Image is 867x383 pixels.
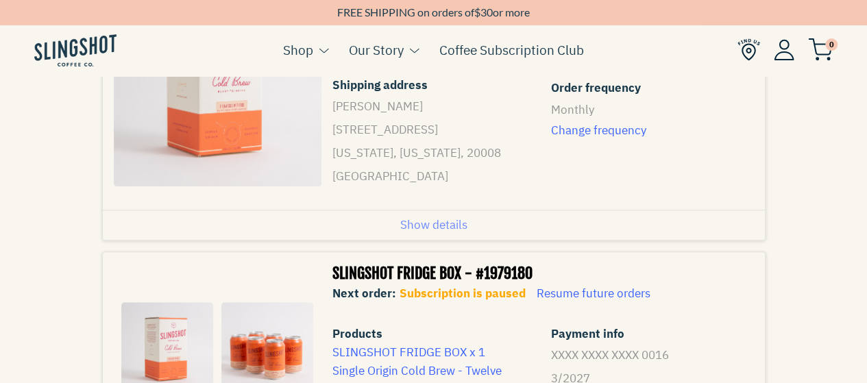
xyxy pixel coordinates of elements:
[332,76,428,95] span: Shipping address
[551,343,748,367] p: XXXX XXXX XXXX 0016
[474,5,480,18] span: $
[332,325,529,343] span: Products
[439,40,584,60] a: Coffee Subscription Club
[737,38,760,61] img: Find Us
[825,38,838,51] span: 0
[808,42,833,58] a: 0
[774,39,794,60] img: Account
[480,5,493,18] span: 30
[332,118,529,141] p: [STREET_ADDRESS]
[551,79,748,97] span: Order frequency
[537,286,650,301] span: Resume future orders
[349,40,404,60] a: Our Story
[400,216,467,234] span: Show details
[551,98,748,121] p: Monthly
[332,286,396,301] span: Next order:
[332,95,529,118] p: [PERSON_NAME]
[332,141,529,164] p: [US_STATE], [US_STATE], 20008
[283,40,313,60] a: Shop
[400,286,526,301] span: Subscription is paused
[551,325,748,343] span: Payment info
[332,345,485,360] a: SLINGSHOT FRIDGE BOX x 1
[332,164,529,188] p: [GEOGRAPHIC_DATA]
[332,263,748,284] h3: SLINGSHOT FRIDGE BOX - #1979180
[808,38,833,61] img: cart
[551,121,748,140] span: Change frequency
